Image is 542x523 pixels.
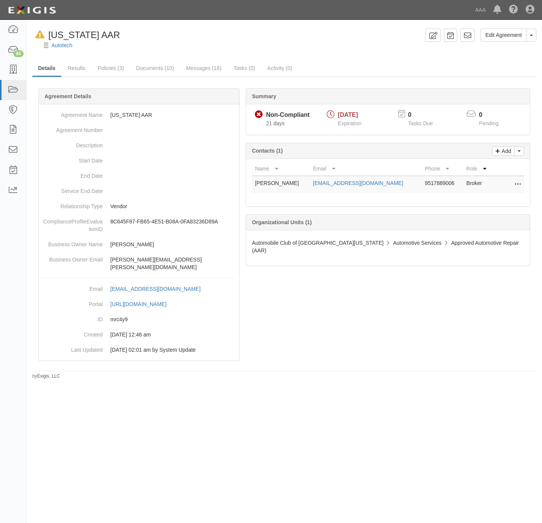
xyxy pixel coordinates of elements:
dt: ID [42,312,103,323]
dt: Email [42,281,103,293]
p: 8C645F87-FB65-4E51-B08A-0FA83236D89A [110,218,236,225]
span: Pending [479,120,498,126]
a: [EMAIL_ADDRESS][DOMAIN_NAME] [110,286,209,292]
span: Tasks Due [408,120,433,126]
dt: Agreement Name [42,107,103,119]
span: [DATE] [338,112,358,118]
a: Exigis, LLC [37,373,60,379]
dt: Service End Date [42,183,103,195]
dt: Business Owner Name [42,237,103,248]
td: [PERSON_NAME] [252,176,310,193]
a: Add [492,146,515,156]
dt: Business Owner Email [42,252,103,263]
a: Results [62,61,91,76]
dd: Vendor [42,199,236,214]
dt: ComplianceProfileEvaluationID [42,214,103,233]
td: Broker [463,176,494,193]
span: Automobile Club of [GEOGRAPHIC_DATA][US_STATE] [252,240,383,246]
span: Automotive Services [393,240,442,246]
p: 0 [479,111,508,120]
i: In Default since 09/05/2025 [35,31,45,39]
dt: Portal [42,297,103,308]
dd: [DATE] 12:46 am [42,327,236,342]
a: Edit Agreement [480,29,527,41]
i: Help Center - Complianz [509,5,518,14]
img: logo-5460c22ac91f19d4615b14bd174203de0afe785f0fc80cf4dbbc73dc1793850b.png [6,3,58,17]
p: 0 [408,111,442,120]
span: [US_STATE] AAR [48,30,120,40]
th: Phone [422,162,463,176]
p: [PERSON_NAME][EMAIL_ADDRESS][PERSON_NAME][DOMAIN_NAME] [110,256,236,271]
b: Agreement Details [45,93,91,99]
b: Summary [252,93,276,99]
dd: [US_STATE] AAR [42,107,236,123]
a: Activity (0) [262,61,298,76]
td: 9517889006 [422,176,463,193]
a: Details [32,61,61,77]
dt: Relationship Type [42,199,103,210]
i: Non-Compliant [255,111,263,119]
a: Messages (18) [180,61,227,76]
a: [URL][DOMAIN_NAME] [110,301,175,307]
a: Policies (3) [92,61,130,76]
dd: mrc4y9 [42,312,236,327]
a: Autotech [51,42,72,48]
th: Role [463,162,494,176]
b: Contacts (1) [252,148,283,154]
div: Non-Compliant [266,111,310,120]
div: California AAR [32,29,120,41]
p: [PERSON_NAME] [110,241,236,248]
p: Add [500,147,511,155]
th: Name [252,162,310,176]
div: 84 [13,50,24,57]
span: Expiration [338,120,361,126]
dt: Created [42,327,103,338]
small: by [32,373,60,379]
dt: Description [42,138,103,149]
a: Documents (10) [130,61,180,76]
a: AAA [471,2,490,18]
div: [EMAIL_ADDRESS][DOMAIN_NAME] [110,285,200,293]
span: Since 08/22/2025 [266,120,285,126]
b: Organizational Units (1) [252,219,312,225]
a: Tasks (0) [228,61,261,76]
th: Email [310,162,422,176]
dt: Last Updated [42,342,103,354]
dt: Agreement Number [42,123,103,134]
dt: End Date [42,168,103,180]
a: [EMAIL_ADDRESS][DOMAIN_NAME] [313,180,403,186]
dt: Start Date [42,153,103,164]
dd: [DATE] 02:01 am by System Update [42,342,236,357]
